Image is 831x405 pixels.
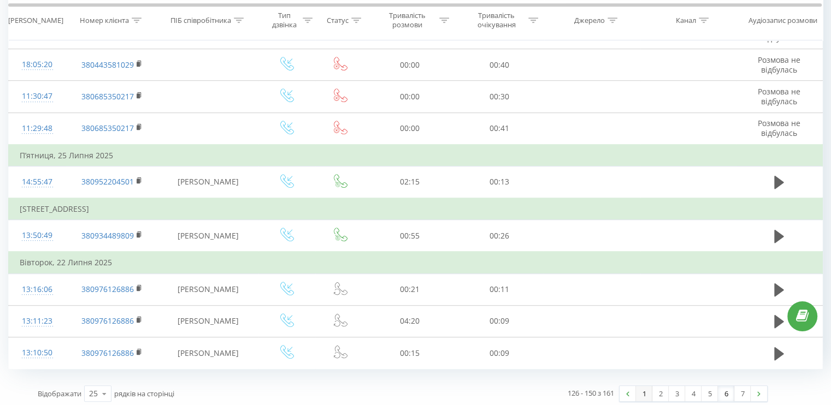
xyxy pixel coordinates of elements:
[455,112,544,145] td: 00:41
[20,171,55,193] div: 14:55:47
[574,16,605,25] div: Джерело
[455,273,544,305] td: 00:11
[676,16,696,25] div: Канал
[9,145,823,166] td: П’ятниця, 25 Липня 2025
[366,273,455,305] td: 00:21
[158,220,258,252] td: [PERSON_NAME]
[455,337,544,369] td: 00:09
[81,59,134,70] a: 380443581029
[81,91,134,102] a: 380685350217
[378,11,437,30] div: Тривалість розмови
[158,337,258,369] td: [PERSON_NAME]
[455,166,544,198] td: 00:13
[81,315,134,326] a: 380976126886
[366,81,455,112] td: 00:00
[327,16,349,25] div: Статус
[749,16,817,25] div: Аудіозапис розмови
[20,118,55,139] div: 11:29:48
[758,86,800,106] span: Розмова не відбулась
[758,55,800,75] span: Розмова не відбулась
[366,337,455,369] td: 00:15
[20,279,55,300] div: 13:16:06
[20,86,55,107] div: 11:30:47
[81,230,134,241] a: 380934489809
[718,386,734,401] a: 6
[467,11,526,30] div: Тривалість очікування
[80,16,129,25] div: Номер клієнта
[114,389,174,398] span: рядків на сторінці
[20,54,55,75] div: 18:05:20
[652,386,669,401] a: 2
[268,11,300,30] div: Тип дзвінка
[9,198,823,220] td: [STREET_ADDRESS]
[8,16,63,25] div: [PERSON_NAME]
[455,81,544,112] td: 00:30
[158,273,258,305] td: [PERSON_NAME]
[455,220,544,252] td: 00:26
[685,386,702,401] a: 4
[20,225,55,246] div: 13:50:49
[81,284,134,294] a: 380976126886
[366,305,455,337] td: 04:20
[170,16,231,25] div: ПІБ співробітника
[89,388,98,399] div: 25
[669,386,685,401] a: 3
[38,389,81,398] span: Відображати
[366,166,455,198] td: 02:15
[758,118,800,138] span: Розмова не відбулась
[702,386,718,401] a: 5
[455,305,544,337] td: 00:09
[81,123,134,133] a: 380685350217
[366,49,455,81] td: 00:00
[81,348,134,358] a: 380976126886
[158,305,258,337] td: [PERSON_NAME]
[455,49,544,81] td: 00:40
[568,388,614,398] div: 126 - 150 з 161
[636,386,652,401] a: 1
[734,386,751,401] a: 7
[81,176,134,187] a: 380952204501
[20,342,55,364] div: 13:10:50
[158,166,258,198] td: [PERSON_NAME]
[758,22,800,43] span: Розмова не відбулась
[9,252,823,273] td: Вівторок, 22 Липня 2025
[366,220,455,252] td: 00:55
[20,311,55,332] div: 13:11:23
[366,112,455,145] td: 00:00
